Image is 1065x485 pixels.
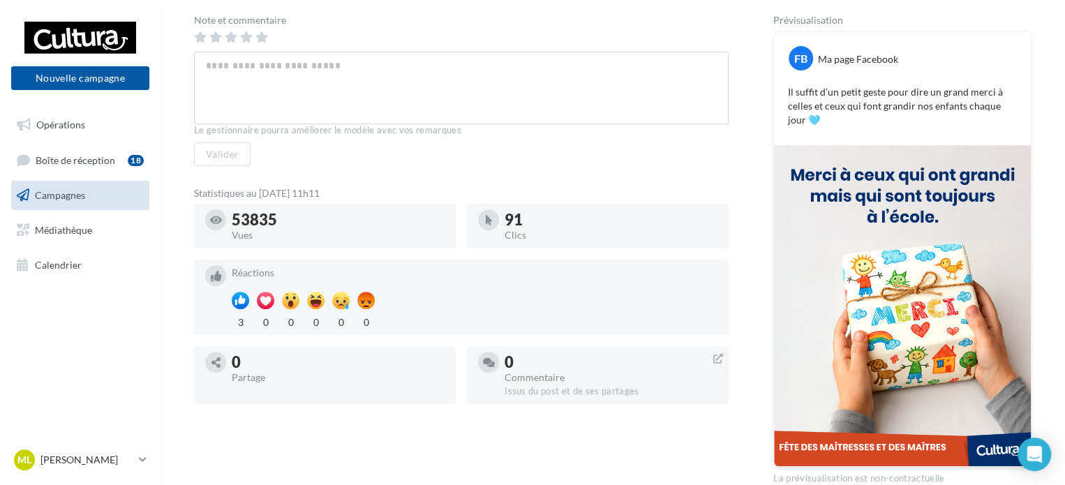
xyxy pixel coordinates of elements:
[232,373,445,382] div: Partage
[194,188,729,198] div: Statistiques au [DATE] 11h11
[17,453,31,467] span: ML
[8,251,152,280] a: Calendrier
[35,258,82,270] span: Calendrier
[194,124,729,137] div: Le gestionnaire pourra améliorer le modèle avec vos remarques
[8,216,152,245] a: Médiathèque
[257,313,274,329] div: 0
[232,212,445,227] div: 53835
[505,355,717,370] div: 0
[11,66,149,90] button: Nouvelle campagne
[35,189,85,201] span: Campagnes
[8,181,152,210] a: Campagnes
[128,155,144,166] div: 18
[35,224,92,236] span: Médiathèque
[232,268,717,278] div: Réactions
[357,313,375,329] div: 0
[505,230,717,240] div: Clics
[332,313,350,329] div: 0
[789,46,813,70] div: FB
[8,110,152,140] a: Opérations
[505,212,717,227] div: 91
[773,467,1032,485] div: La prévisualisation est non-contractuelle
[232,230,445,240] div: Vues
[788,85,1017,127] p: Il suffit d’un petit geste pour dire un grand merci à celles et ceux qui font grandir nos enfants...
[232,355,445,370] div: 0
[36,119,85,130] span: Opérations
[282,313,299,329] div: 0
[36,154,115,165] span: Boîte de réception
[505,373,717,382] div: Commentaire
[40,453,133,467] p: [PERSON_NAME]
[1018,438,1051,471] div: Open Intercom Messenger
[8,145,152,175] a: Boîte de réception18
[194,142,251,166] button: Valider
[818,52,898,66] div: Ma page Facebook
[505,385,717,398] div: Issus du post et de ses partages
[232,313,249,329] div: 3
[307,313,325,329] div: 0
[773,15,1032,25] div: Prévisualisation
[194,15,729,25] div: Note et commentaire
[11,447,149,473] a: ML [PERSON_NAME]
